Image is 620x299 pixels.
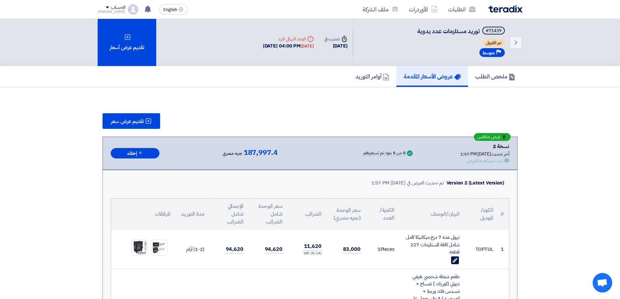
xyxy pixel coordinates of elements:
div: نسخة 2 [460,142,509,151]
a: أوامر التوريد [348,66,396,87]
div: تقديم عرض أسعار [98,19,156,66]
div: صدرت في [324,35,348,42]
th: الكمية/العدد [366,198,400,230]
div: [PERSON_NAME] [98,10,125,14]
a: ملف الشركة [357,2,404,17]
div: Version 2 (Latest Version) [447,179,504,187]
div: أخر تحديث [DATE] 1:57 PM [460,151,509,157]
th: مدة التوريد [176,198,210,230]
span: عرض منافس [477,135,501,139]
img: top_1758099628076.jpg [151,240,167,255]
div: 8 من 8 بنود تم تسعيرهم [364,151,406,156]
button: تقديم عرض سعر [103,113,160,129]
span: 94,620 [265,245,282,253]
div: (14 %) VAT [293,251,322,256]
div: تم تحديث العرض في [DATE] 1:57 PM [371,179,444,187]
th: المرفقات [111,198,176,230]
div: الحساب [111,5,125,10]
span: متوسط [483,50,495,56]
a: عروض الأسعار المقدمة [396,66,468,87]
img: Teradix logo [489,5,522,13]
th: # [499,198,509,230]
img: profile_test.png [128,4,138,15]
div: تمت مشاهدة العرض [466,157,503,164]
button: إخفاء [111,148,159,159]
button: English [159,4,188,15]
a: الطلبات [443,2,481,17]
span: 83,000 [343,245,361,253]
div: [DATE] 04:00 PM [263,42,314,50]
div: [DATE] [300,43,313,49]
h5: توريد مستلزمات عدد يدوية [417,27,506,36]
span: 1 [378,246,380,253]
td: Pieces [366,230,400,269]
img: top_1758099627783.jpg [132,240,147,255]
div: [DATE] [324,42,348,50]
h5: ملخص الطلب [475,73,515,80]
span: تقديم عرض سعر [111,119,144,124]
a: الأوردرات [404,2,443,17]
th: سعر الوحدة (جنيه مصري) [327,198,366,230]
div: دردشة مفتوحة [593,273,612,292]
div: ترولى عدة 7 درج ميكانيكا كامل شامل كافة المستلزمات 227 قطعه [405,234,460,256]
th: سعر الوحدة شامل الضرائب [249,198,288,230]
a: ملخص الطلب [468,66,522,87]
h5: أوامر التوريد [355,73,389,80]
td: 1 [499,230,509,269]
th: البيان/الوصف [400,198,465,230]
div: #71439 [486,29,502,33]
td: (1-2) أيام [176,230,210,269]
span: جنيه مصري [223,150,242,157]
span: تم القبول [482,39,505,47]
span: 187,997.4 [244,149,278,156]
th: الضرائب [288,198,327,230]
td: TOPTUL [465,230,499,269]
th: الإجمالي شامل الضرائب [210,198,249,230]
h5: عروض الأسعار المقدمة [404,73,461,80]
span: 11,620 [304,242,322,251]
span: توريد مستلزمات عدد يدوية [417,27,480,35]
div: الموعد النهائي للرد [263,35,314,42]
span: 94,620 [226,245,243,253]
th: الكود/الموديل [465,198,499,230]
span: English [163,7,177,12]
